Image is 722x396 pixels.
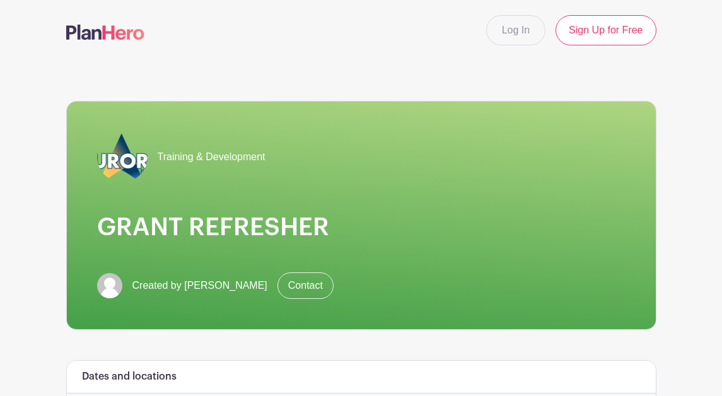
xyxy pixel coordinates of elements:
[97,213,626,242] h1: GRANT REFRESHER
[277,272,334,299] a: Contact
[82,371,177,383] h6: Dates and locations
[158,149,265,165] span: Training & Development
[486,15,545,45] a: Log In
[132,278,267,293] span: Created by [PERSON_NAME]
[66,25,144,40] img: logo-507f7623f17ff9eddc593b1ce0a138ce2505c220e1c5a4e2b4648c50719b7d32.svg
[97,132,148,182] img: 2023_COA_Horiz_Logo_PMS_BlueStroke%204.png
[556,15,656,45] a: Sign Up for Free
[97,273,122,298] img: default-ce2991bfa6775e67f084385cd625a349d9dcbb7a52a09fb2fda1e96e2d18dcdb.png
